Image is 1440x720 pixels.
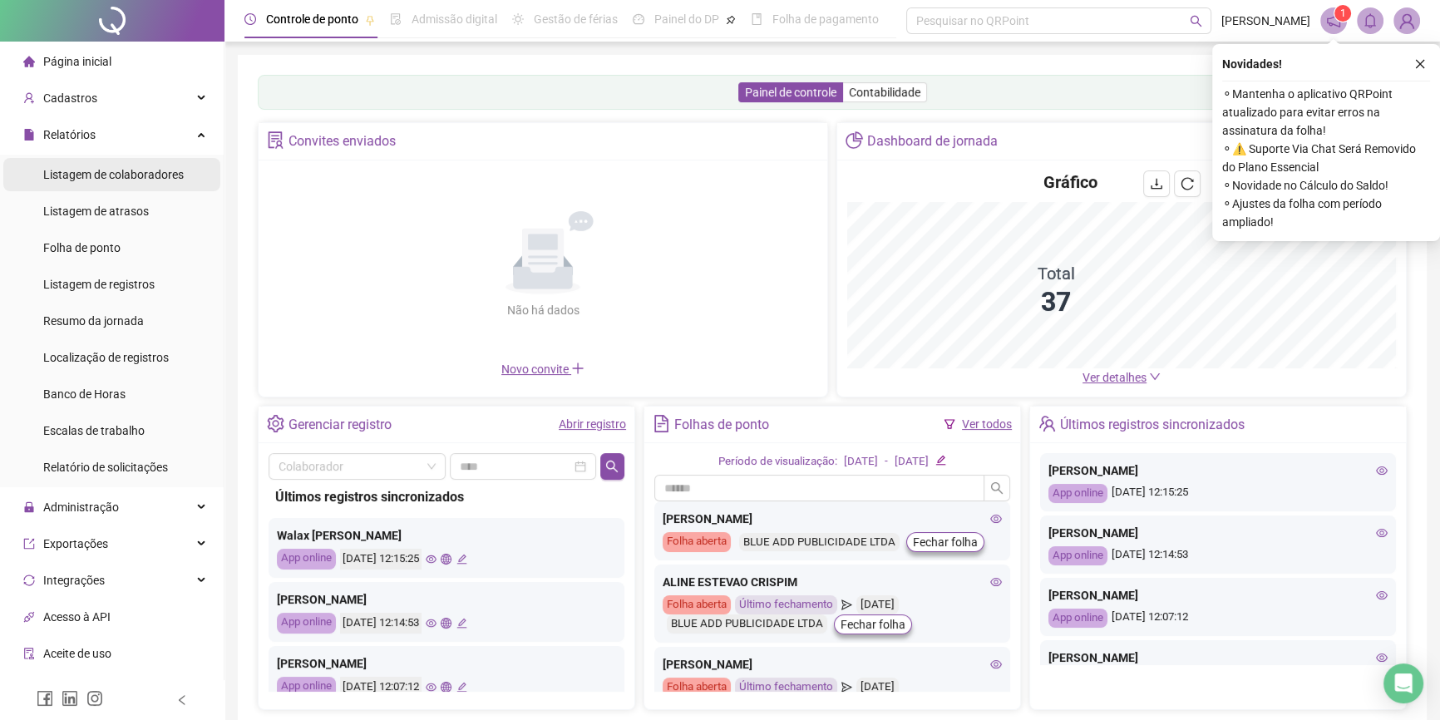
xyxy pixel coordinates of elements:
div: [PERSON_NAME] [1048,461,1388,480]
span: eye [990,658,1002,670]
div: Open Intercom Messenger [1383,663,1423,703]
sup: 1 [1334,5,1351,22]
span: Painel de controle [745,86,836,99]
span: eye [1376,589,1388,601]
span: Acesso à API [43,610,111,624]
div: BLUE ADD PUBLICIDADE LTDA [739,533,900,552]
span: left [176,694,188,706]
div: App online [277,613,336,634]
div: [DATE] 12:15:25 [340,549,422,570]
span: Fechar folha [841,615,905,634]
span: pushpin [365,15,375,25]
div: Walax [PERSON_NAME] [277,526,616,545]
span: lock [23,501,35,513]
div: Convites enviados [288,127,396,155]
span: Contabilidade [849,86,920,99]
span: dashboard [633,13,644,25]
div: Folha aberta [663,678,731,697]
div: [DATE] [856,678,899,697]
a: Ver todos [962,417,1012,431]
div: [DATE] 12:07:12 [1048,609,1388,628]
span: linkedin [62,690,78,707]
span: eye [1376,465,1388,476]
span: down [1149,371,1161,382]
span: Painel do DP [654,12,719,26]
img: 59486 [1394,8,1419,33]
span: home [23,56,35,67]
span: eye [426,554,436,565]
div: [PERSON_NAME] [1048,524,1388,542]
h4: Gráfico [1043,170,1097,194]
button: Fechar folha [834,614,912,634]
span: api [23,611,35,623]
span: send [841,678,852,697]
span: Listagem de atrasos [43,205,149,218]
span: pie-chart [846,131,863,149]
span: global [441,682,451,693]
div: [PERSON_NAME] [277,654,616,673]
span: send [841,595,852,614]
span: clock-circle [244,13,256,25]
span: search [1190,15,1202,27]
span: file [23,129,35,141]
span: book [751,13,762,25]
div: [DATE] [856,595,899,614]
span: setting [267,415,284,432]
span: Gestão de férias [534,12,618,26]
span: search [605,460,619,473]
span: eye [990,576,1002,588]
span: Folha de ponto [43,241,121,254]
span: file-done [390,13,402,25]
span: plus [571,362,584,375]
span: pushpin [726,15,736,25]
div: App online [1048,484,1107,503]
span: download [1150,177,1163,190]
span: global [441,618,451,629]
span: Listagem de colaboradores [43,168,184,181]
div: [DATE] 12:07:12 [340,677,422,698]
span: Controle de ponto [266,12,358,26]
div: Folhas de ponto [674,411,769,439]
span: reload [1181,177,1194,190]
span: Listagem de registros [43,278,155,291]
div: Período de visualização: [718,453,837,471]
span: edit [935,455,946,466]
span: Escalas de trabalho [43,424,145,437]
div: App online [277,549,336,570]
span: Fechar folha [913,533,978,551]
span: close [1414,58,1426,70]
div: Dashboard de jornada [867,127,998,155]
div: [DATE] 12:15:25 [1048,484,1388,503]
span: Admissão digital [412,12,497,26]
span: Integrações [43,574,105,587]
span: eye [1376,527,1388,539]
div: Últimos registros sincronizados [1060,411,1245,439]
span: global [441,554,451,565]
div: [DATE] [844,453,878,471]
div: Último fechamento [735,595,837,614]
span: Exportações [43,537,108,550]
span: Ver detalhes [1082,371,1147,384]
span: solution [267,131,284,149]
span: edit [456,618,467,629]
div: Folha aberta [663,532,731,552]
span: Folha de pagamento [772,12,879,26]
div: Último fechamento [735,678,837,697]
span: Página inicial [43,55,111,68]
div: BLUE ADD PUBLICIDADE LTDA [667,614,827,634]
span: notification [1326,13,1341,28]
span: Relatório de solicitações [43,461,168,474]
span: audit [23,648,35,659]
span: Banco de Horas [43,387,126,401]
div: [PERSON_NAME] [1048,586,1388,604]
div: [DATE] 12:14:53 [340,613,422,634]
span: team [1038,415,1056,432]
span: export [23,538,35,550]
span: ⚬ ⚠️ Suporte Via Chat Será Removido do Plano Essencial [1222,140,1430,176]
span: Localização de registros [43,351,169,364]
div: [DATE] 12:14:53 [1048,546,1388,565]
span: user-add [23,92,35,104]
span: Administração [43,501,119,514]
span: eye [1376,652,1388,663]
span: ⚬ Ajustes da folha com período ampliado! [1222,195,1430,231]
